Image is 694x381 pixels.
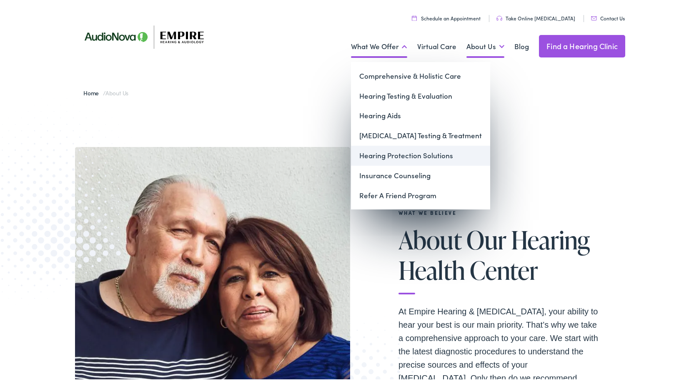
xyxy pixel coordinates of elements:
[351,184,490,204] a: Refer A Friend Program
[351,144,490,164] a: Hearing Protection Solutions
[351,104,490,124] a: Hearing Aids
[539,33,625,56] a: Find a Hearing Clinic
[591,15,597,19] img: utility icon
[412,14,417,19] img: utility icon
[466,30,504,60] a: About Us
[351,65,490,85] a: Comprehensive & Holistic Care
[351,85,490,105] a: Hearing Testing & Evaluation
[398,208,599,214] h2: What We Believe
[511,224,590,252] span: Hearing
[398,224,462,252] span: About
[496,14,502,19] img: utility icon
[591,13,625,20] a: Contact Us
[412,13,481,20] a: Schedule an Appointment
[417,30,456,60] a: Virtual Care
[351,30,407,60] a: What We Offer
[496,13,575,20] a: Take Online [MEDICAL_DATA]
[514,30,529,60] a: Blog
[470,255,538,282] span: Center
[351,164,490,184] a: Insurance Counseling
[466,224,506,252] span: Our
[351,124,490,144] a: [MEDICAL_DATA] Testing & Treatment
[398,255,465,282] span: Health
